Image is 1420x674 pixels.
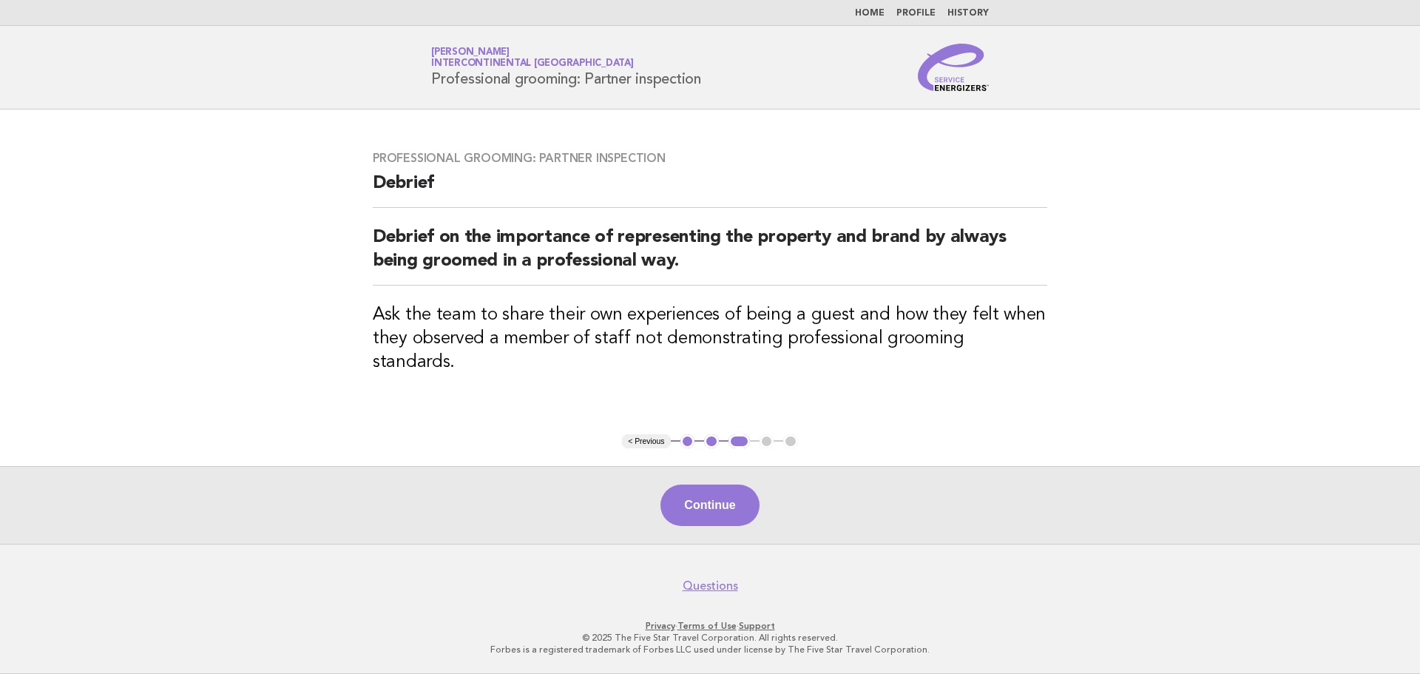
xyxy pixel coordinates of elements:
a: History [947,9,989,18]
button: 1 [680,434,695,449]
h2: Debrief on the importance of representing the property and brand by always being groomed in a pro... [373,226,1047,286]
a: Home [855,9,885,18]
a: [PERSON_NAME]InterContinental [GEOGRAPHIC_DATA] [431,47,634,68]
h3: Ask the team to share their own experiences of being a guest and how they felt when they observed... [373,303,1047,374]
a: Terms of Use [677,621,737,631]
button: < Previous [622,434,670,449]
a: Privacy [646,621,675,631]
h3: Professional grooming: Partner inspection [373,151,1047,166]
h2: Debrief [373,172,1047,208]
span: InterContinental [GEOGRAPHIC_DATA] [431,59,634,69]
p: Forbes is a registered trademark of Forbes LLC used under license by The Five Star Travel Corpora... [257,644,1163,656]
a: Questions [683,579,738,593]
a: Profile [896,9,936,18]
h1: Professional grooming: Partner inspection [431,48,701,87]
button: 2 [704,434,719,449]
a: Support [739,621,775,631]
p: © 2025 The Five Star Travel Corporation. All rights reserved. [257,632,1163,644]
img: Service Energizers [918,44,989,91]
button: 3 [728,434,750,449]
p: · · [257,620,1163,632]
button: Continue [660,485,759,526]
